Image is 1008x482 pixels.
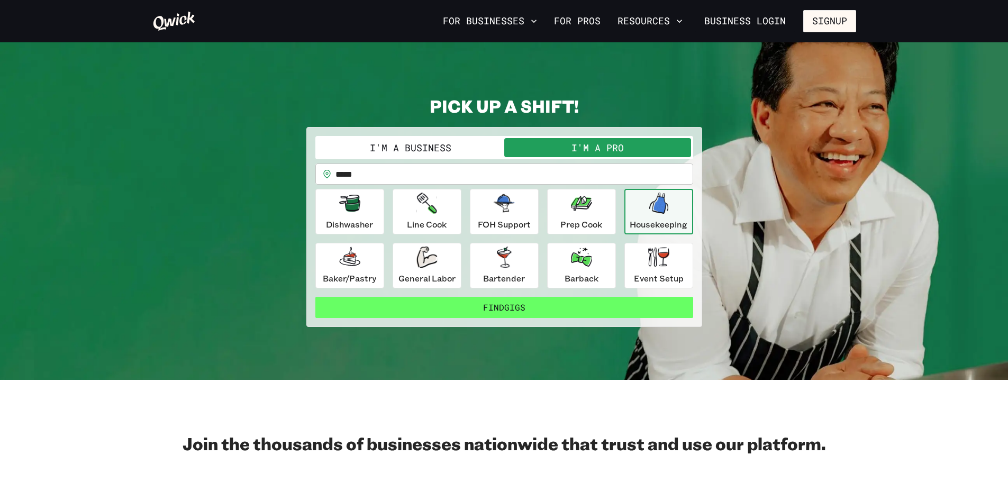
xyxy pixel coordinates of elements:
[315,189,384,234] button: Dishwasher
[306,95,702,116] h2: PICK UP A SHIFT!
[393,243,461,288] button: General Labor
[315,297,693,318] button: FindGigs
[439,12,541,30] button: For Businesses
[560,218,602,231] p: Prep Cook
[315,243,384,288] button: Baker/Pastry
[565,272,598,285] p: Barback
[483,272,525,285] p: Bartender
[624,189,693,234] button: Housekeeping
[317,138,504,157] button: I'm a Business
[478,218,531,231] p: FOH Support
[152,433,856,454] h2: Join the thousands of businesses nationwide that trust and use our platform.
[470,189,539,234] button: FOH Support
[634,272,684,285] p: Event Setup
[393,189,461,234] button: Line Cook
[326,218,373,231] p: Dishwasher
[550,12,605,30] a: For Pros
[630,218,687,231] p: Housekeeping
[803,10,856,32] button: Signup
[624,243,693,288] button: Event Setup
[504,138,691,157] button: I'm a Pro
[398,272,456,285] p: General Labor
[613,12,687,30] button: Resources
[695,10,795,32] a: Business Login
[407,218,447,231] p: Line Cook
[323,272,376,285] p: Baker/Pastry
[470,243,539,288] button: Bartender
[547,189,616,234] button: Prep Cook
[547,243,616,288] button: Barback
